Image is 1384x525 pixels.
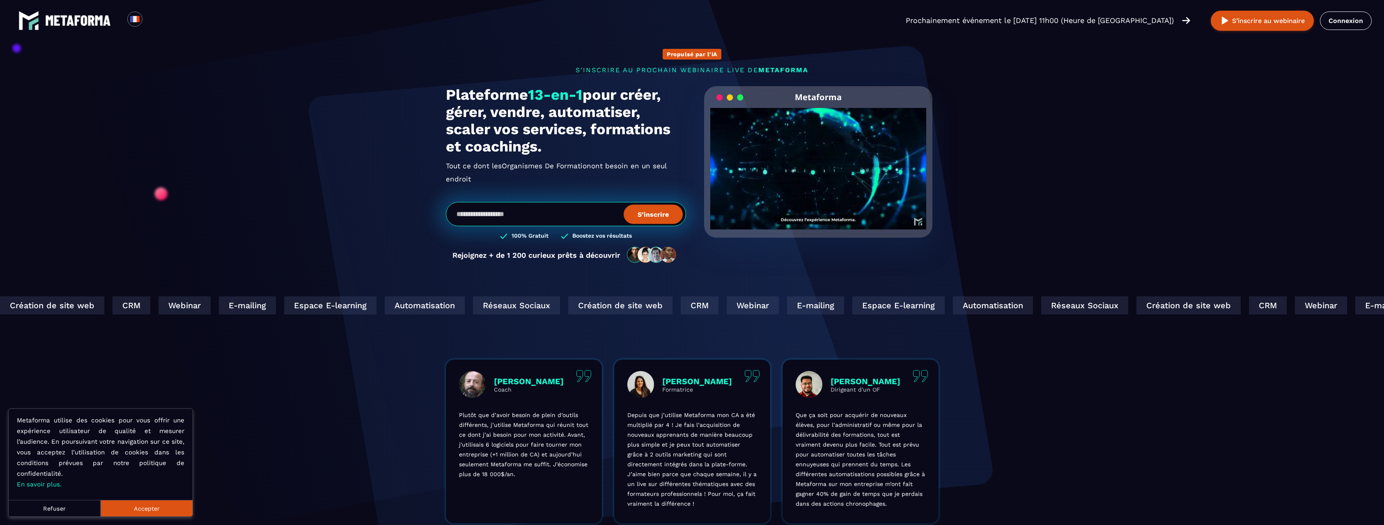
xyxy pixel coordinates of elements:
[18,10,39,31] img: logo
[667,51,717,57] p: Propulsé par l'IA
[1245,296,1283,314] div: CRM
[130,14,140,24] img: fr
[783,296,840,314] div: E-mailing
[9,500,101,516] button: Refuser
[502,159,591,172] span: Organismes De Formation
[280,296,373,314] div: Espace E-learning
[149,16,156,25] input: Search for option
[627,371,654,398] img: profile
[1211,11,1314,31] button: S’inscrire au webinaire
[796,410,925,509] p: Que ça soit pour acquérir de nouveaux élèves, pour l’administratif ou même pour la délivrabilité ...
[561,232,568,240] img: checked
[512,232,549,240] h3: 100% Gratuit
[452,251,620,259] p: Rejoignez + de 1 200 curieux prêts à découvrir
[624,204,683,224] button: S’inscrire
[215,296,272,314] div: E-mailing
[677,296,715,314] div: CRM
[913,370,928,382] img: quote
[1320,11,1372,30] a: Connexion
[906,15,1174,26] p: Prochainement événement le [DATE] 11h00 (Heure de [GEOGRAPHIC_DATA])
[45,15,111,26] img: logo
[1291,296,1343,314] div: Webinar
[831,386,900,393] p: Dirigeant d'un OF
[796,371,822,398] img: profile
[662,386,732,393] p: Formatrice
[849,296,941,314] div: Espace E-learning
[101,500,193,516] button: Accepter
[528,86,583,103] span: 13-en-1
[758,66,808,74] span: METAFORMA
[1133,296,1237,314] div: Création de site web
[795,86,842,108] h2: Metaforma
[494,386,564,393] p: Coach
[1220,16,1230,26] img: play
[17,481,62,488] a: En savoir plus.
[459,371,486,398] img: profile
[572,232,632,240] h3: Boostez vos résultats
[446,66,939,74] p: s'inscrire au prochain webinaire live de
[1037,296,1125,314] div: Réseaux Sociaux
[831,376,900,386] p: [PERSON_NAME]
[142,11,163,30] div: Search for option
[494,376,564,386] p: [PERSON_NAME]
[627,410,757,509] p: Depuis que j’utilise Metaforma mon CA a été multiplié par 4 ! Je fais l’acquisition de nouveaux a...
[576,370,592,382] img: quote
[381,296,461,314] div: Automatisation
[1182,16,1190,25] img: arrow-right
[459,410,589,479] p: Plutôt que d’avoir besoin de plein d’outils différents, j’utilise Metaforma qui réunit tout ce do...
[624,246,679,264] img: community-people
[469,296,556,314] div: Réseaux Sociaux
[565,296,669,314] div: Création de site web
[949,296,1029,314] div: Automatisation
[744,370,760,382] img: quote
[155,296,207,314] div: Webinar
[500,232,507,240] img: checked
[17,415,184,490] p: Metaforma utilise des cookies pour vous offrir une expérience utilisateur de qualité et mesurer l...
[446,86,686,155] h1: Plateforme pour créer, gérer, vendre, automatiser, scaler vos services, formations et coachings.
[662,376,732,386] p: [PERSON_NAME]
[716,94,744,101] img: loading
[446,159,686,186] h2: Tout ce dont les ont besoin en un seul endroit
[723,296,775,314] div: Webinar
[109,296,147,314] div: CRM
